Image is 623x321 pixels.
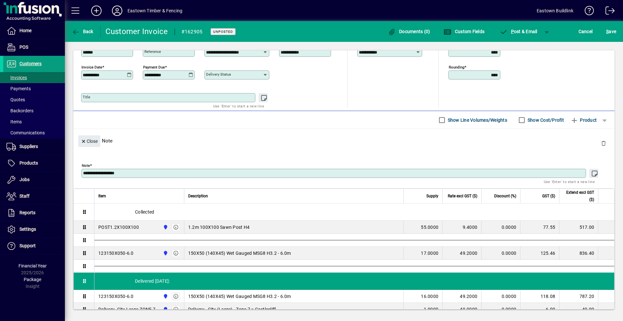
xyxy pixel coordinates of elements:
[3,127,65,138] a: Communications
[206,72,231,77] mat-label: Delivery status
[18,263,47,268] span: Financial Year
[446,306,477,313] div: 40.0000
[19,160,38,166] span: Products
[559,221,598,234] td: 517.00
[511,29,514,34] span: P
[3,155,65,171] a: Products
[188,192,208,200] span: Description
[3,39,65,56] a: POS
[98,192,106,200] span: Item
[386,26,432,37] button: Documents (0)
[606,29,609,34] span: S
[579,26,593,37] span: Cancel
[481,247,520,260] td: 0.0000
[6,86,31,91] span: Payments
[188,306,276,313] span: Delivery - City (Large) - Zone 7 = Castlecliff
[446,117,507,123] label: Show Line Volumes/Weights
[144,49,161,54] mat-label: Reference
[72,29,93,34] span: Back
[3,105,65,116] a: Backorders
[77,138,102,144] app-page-header-button: Close
[161,224,169,231] span: Holyoake St
[143,65,165,69] mat-label: Payment due
[563,189,594,203] span: Extend excl GST ($)
[70,26,95,37] button: Back
[426,192,438,200] span: Supply
[181,27,203,37] div: #162905
[559,303,598,316] td: 40.00
[537,6,573,16] div: Eastown Buildlink
[520,247,559,260] td: 125.46
[94,273,614,290] div: Delivered [DATE]:
[188,293,291,300] span: 150X50 (140X45) Wet Gauged MSG8 H3.2 - 6.0m
[107,5,128,17] button: Profile
[83,95,90,99] mat-label: Title
[78,135,100,147] button: Close
[6,108,33,113] span: Backorders
[19,243,36,248] span: Support
[388,29,430,34] span: Documents (0)
[19,210,35,215] span: Reports
[424,306,439,313] span: 1.0000
[520,303,559,316] td: 6.00
[606,26,616,37] span: ave
[601,1,615,22] a: Logout
[559,290,598,303] td: 787.20
[213,30,233,34] span: Unposted
[19,193,30,199] span: Staff
[500,29,537,34] span: ost & Email
[446,250,477,256] div: 49.2000
[570,115,597,125] span: Product
[442,26,486,37] button: Custom Fields
[3,172,65,188] a: Jobs
[188,224,250,230] span: 1.2m 100X100 Sawn Post H4
[6,119,22,124] span: Items
[446,293,477,300] div: 49.2000
[213,102,264,110] mat-hint: Use 'Enter' to start a new line
[596,140,611,146] app-page-header-button: Delete
[449,65,464,69] mat-label: Rounding
[82,163,90,168] mat-label: Note
[6,75,27,80] span: Invoices
[3,205,65,221] a: Reports
[605,26,618,37] button: Save
[577,26,594,37] button: Cancel
[421,224,438,230] span: 55.0000
[580,1,594,22] a: Knowledge Base
[448,192,477,200] span: Rate excl GST ($)
[161,306,169,313] span: Holyoake St
[3,94,65,105] a: Quotes
[559,247,598,260] td: 836.40
[444,29,484,34] span: Custom Fields
[128,6,182,16] div: Eastown Timber & Fencing
[19,177,30,182] span: Jobs
[3,238,65,254] a: Support
[3,188,65,204] a: Staff
[520,221,559,234] td: 77.55
[481,290,520,303] td: 0.0000
[81,65,102,69] mat-label: Invoice date
[6,130,45,135] span: Communications
[421,293,438,300] span: 16.0000
[161,250,169,257] span: Holyoake St
[98,306,155,313] div: Delivery- City Large-ZONE 7
[19,44,28,50] span: POS
[98,250,134,256] div: 123150X050-6.0
[94,204,614,220] div: Collected
[6,97,25,102] span: Quotes
[544,178,595,185] mat-hint: Use 'Enter' to start a new line
[105,26,168,37] div: Customer Invoice
[3,139,65,155] a: Suppliers
[98,224,139,230] div: POST1.2X100X100
[3,221,65,238] a: Settings
[446,224,477,230] div: 9.4000
[19,28,31,33] span: Home
[526,117,564,123] label: Show Cost/Profit
[19,61,42,66] span: Customers
[481,221,520,234] td: 0.0000
[65,26,101,37] app-page-header-button: Back
[161,293,169,300] span: Holyoake St
[596,135,611,151] button: Delete
[86,5,107,17] button: Add
[481,303,520,316] td: 0.0000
